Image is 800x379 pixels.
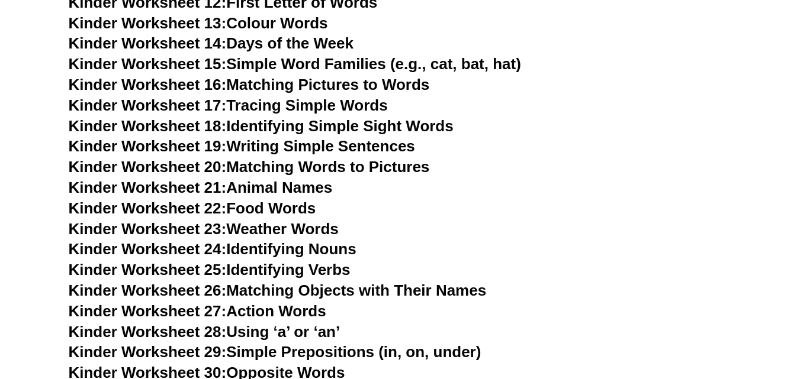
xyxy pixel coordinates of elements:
[69,96,227,114] span: Kinder Worksheet 17:
[69,76,227,93] span: Kinder Worksheet 16:
[69,343,481,361] a: Kinder Worksheet 29:Simple Prepositions (in, on, under)
[69,76,430,93] a: Kinder Worksheet 16:Matching Pictures to Words
[69,323,227,341] span: Kinder Worksheet 28:
[69,96,388,114] a: Kinder Worksheet 17:Tracing Simple Words
[69,55,227,73] span: Kinder Worksheet 15:
[69,302,227,320] span: Kinder Worksheet 27:
[69,220,227,238] span: Kinder Worksheet 23:
[69,117,454,135] a: Kinder Worksheet 18:Identifying Simple Sight Words
[69,281,487,299] a: Kinder Worksheet 26:Matching Objects with Their Names
[69,55,521,73] a: Kinder Worksheet 15:Simple Word Families (e.g., cat, bat, hat)
[69,240,227,258] span: Kinder Worksheet 24:
[69,179,227,196] span: Kinder Worksheet 21:
[69,302,326,320] a: Kinder Worksheet 27:Action Words
[69,343,227,361] span: Kinder Worksheet 29:
[69,179,333,196] a: Kinder Worksheet 21:Animal Names
[69,261,227,278] span: Kinder Worksheet 25:
[69,158,430,176] a: Kinder Worksheet 20:Matching Words to Pictures
[69,323,340,341] a: Kinder Worksheet 28:Using ‘a’ or ‘an’
[69,137,415,155] a: Kinder Worksheet 19:Writing Simple Sentences
[69,14,227,32] span: Kinder Worksheet 13:
[69,220,339,238] a: Kinder Worksheet 23:Weather Words
[69,199,316,217] a: Kinder Worksheet 22:Food Words
[69,137,227,155] span: Kinder Worksheet 19:
[69,14,328,32] a: Kinder Worksheet 13:Colour Words
[69,34,227,52] span: Kinder Worksheet 14:
[69,240,356,258] a: Kinder Worksheet 24:Identifying Nouns
[69,158,227,176] span: Kinder Worksheet 20:
[69,281,227,299] span: Kinder Worksheet 26:
[69,261,351,278] a: Kinder Worksheet 25:Identifying Verbs
[69,117,227,135] span: Kinder Worksheet 18:
[603,245,800,379] iframe: Chat Widget
[69,199,227,217] span: Kinder Worksheet 22:
[69,34,354,52] a: Kinder Worksheet 14:Days of the Week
